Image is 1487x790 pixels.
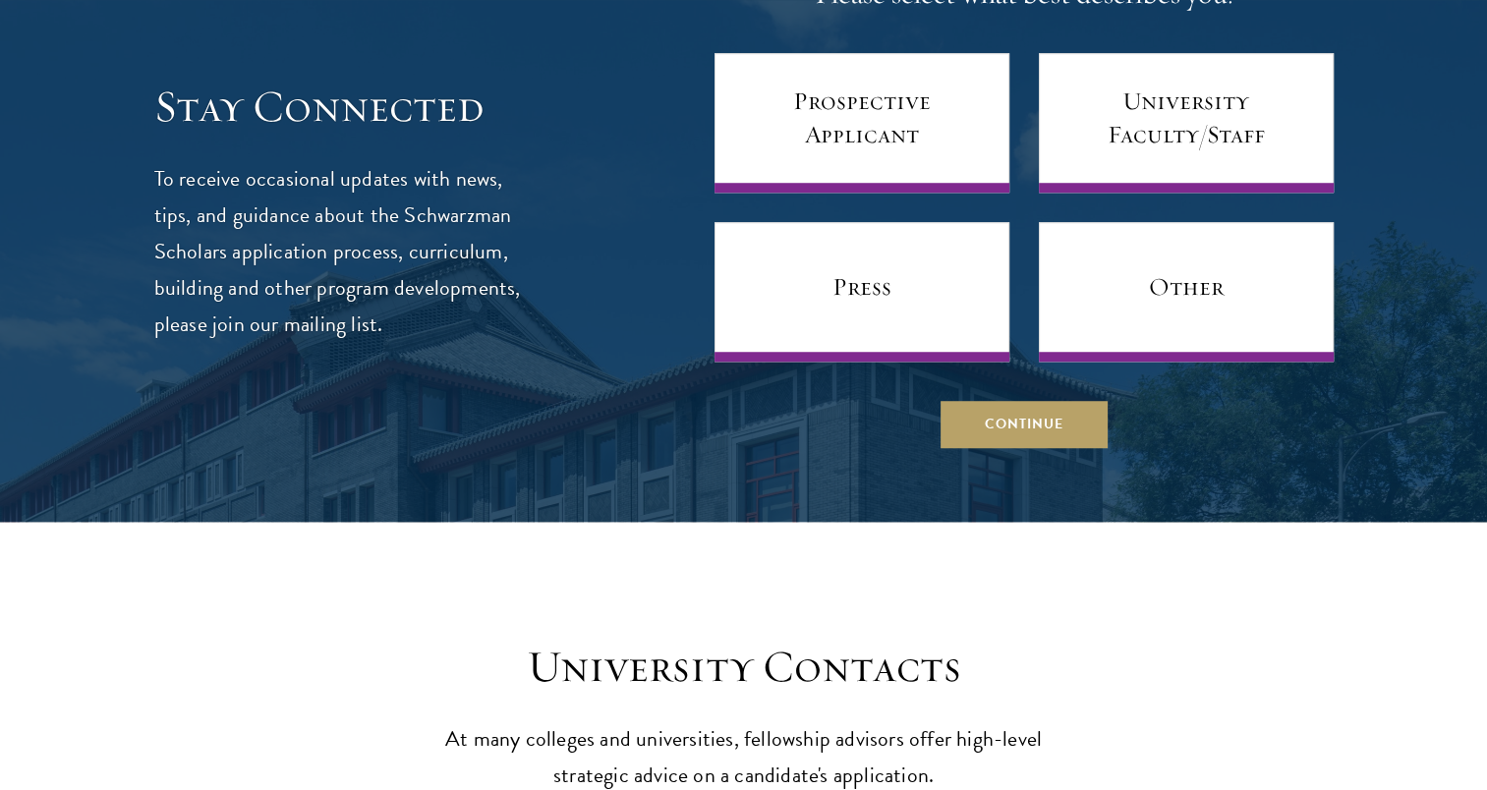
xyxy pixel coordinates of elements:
[154,161,523,343] p: To receive occasional updates with news, tips, and guidance about the Schwarzman Scholars applica...
[941,401,1108,448] button: Continue
[715,222,1009,362] a: Press
[439,640,1049,695] h3: University Contacts
[1039,53,1334,193] a: University Faculty/Staff
[1039,222,1334,362] a: Other
[715,53,1009,193] a: Prospective Applicant
[154,80,523,135] h3: Stay Connected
